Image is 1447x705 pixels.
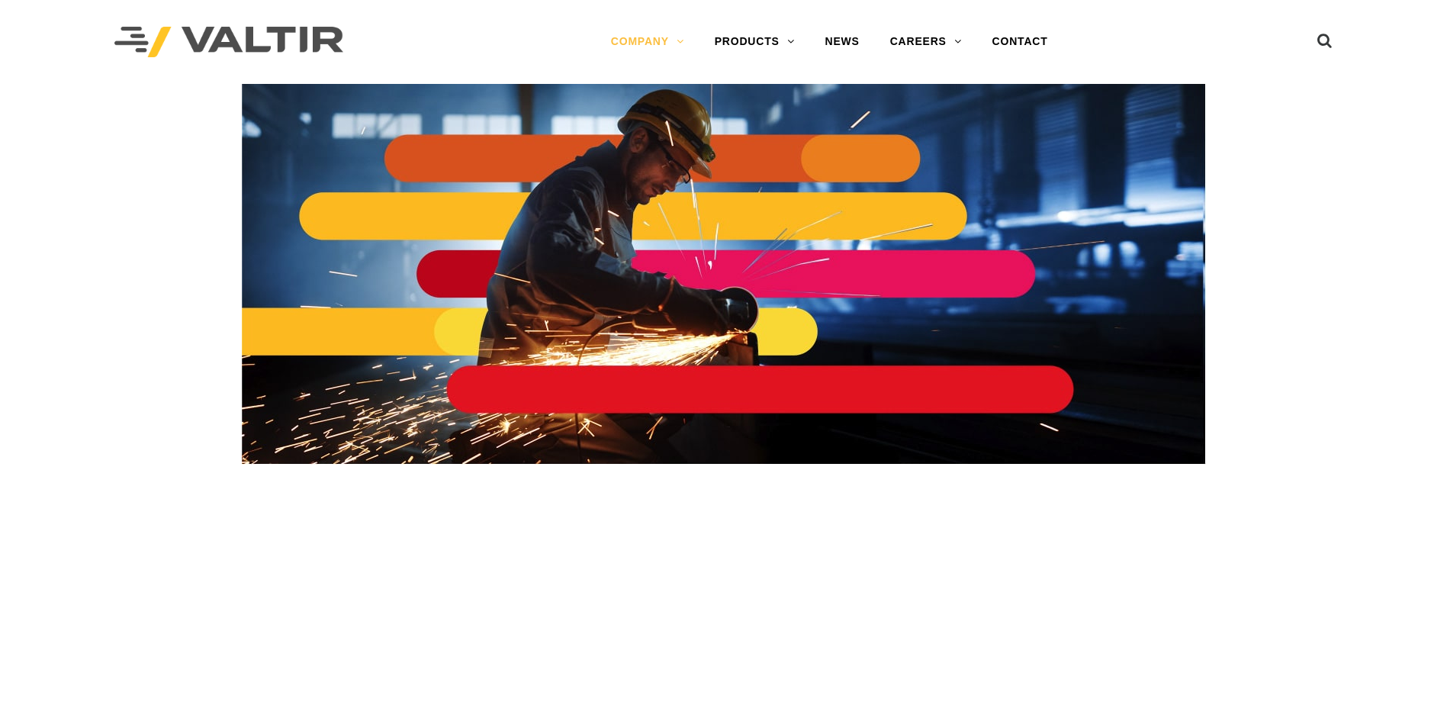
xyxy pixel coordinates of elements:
a: PRODUCTS [699,27,810,57]
a: CAREERS [875,27,977,57]
img: Valtir [114,27,343,58]
a: CONTACT [977,27,1063,57]
a: NEWS [810,27,875,57]
a: COMPANY [596,27,699,57]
